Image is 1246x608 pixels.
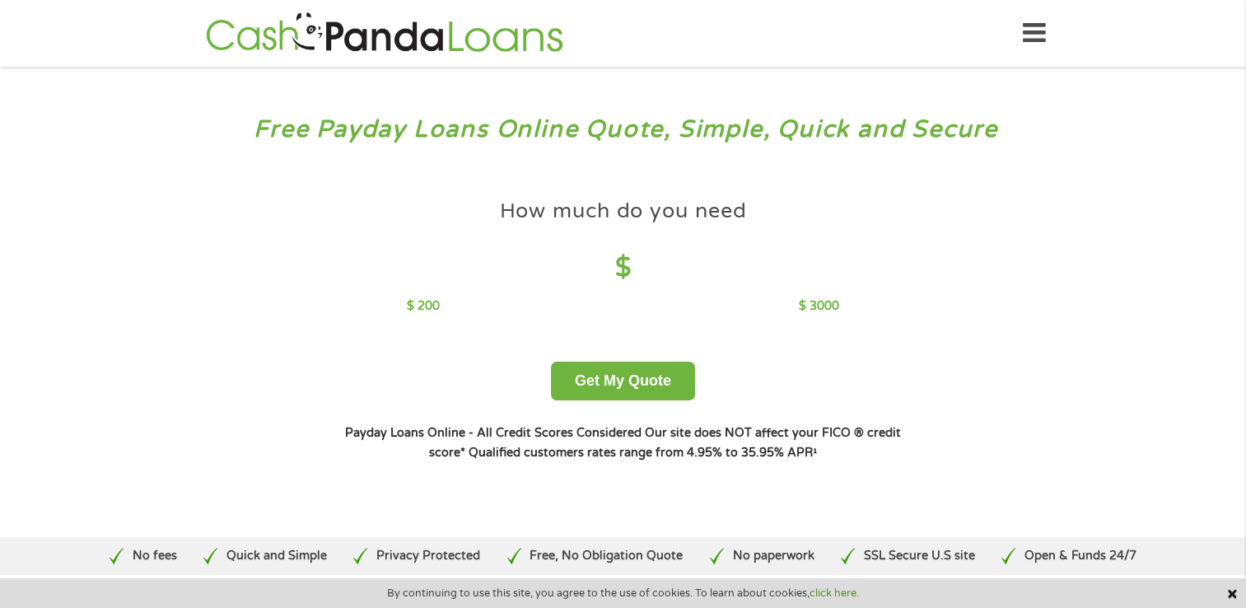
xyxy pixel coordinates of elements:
p: $ 3000 [799,297,839,316]
h3: Free Payday Loans Online Quote, Simple, Quick and Secure [48,115,1199,145]
p: Privacy Protected [376,547,480,565]
p: Free, No Obligation Quote [530,547,683,565]
p: SSL Secure U.S site [864,547,975,565]
strong: Our site does NOT affect your FICO ® credit score* [429,426,901,460]
p: No paperwork [733,547,814,565]
strong: Payday Loans Online - All Credit Scores Considered [345,426,642,440]
strong: Qualified customers rates range from 4.95% to 35.95% APR¹ [469,446,817,460]
p: No fees [133,547,177,565]
img: GetLoanNow Logo [201,10,568,57]
p: Open & Funds 24/7 [1024,547,1136,565]
h4: $ [407,251,839,285]
a: click here. [810,587,859,600]
h4: How much do you need [500,198,747,225]
p: Quick and Simple [226,547,327,565]
p: $ 200 [407,297,440,316]
span: By continuing to use this site, you agree to the use of cookies. To learn about cookies, [387,587,859,599]
button: Get My Quote [551,362,695,400]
